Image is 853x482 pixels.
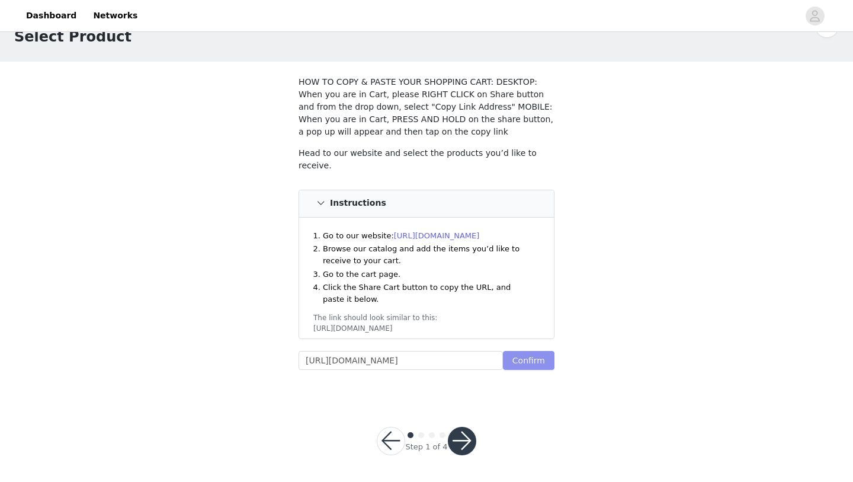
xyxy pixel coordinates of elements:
div: The link should look similar to this: [313,312,540,323]
p: Head to our website and select the products you’d like to receive. [299,147,554,172]
a: Networks [86,2,145,29]
a: [URL][DOMAIN_NAME] [394,231,480,240]
li: Go to our website: [323,230,534,242]
div: avatar [809,7,820,25]
div: Step 1 of 4 [405,441,447,453]
li: Click the Share Cart button to copy the URL, and paste it below. [323,282,534,305]
button: Confirm [503,351,554,370]
p: HOW TO COPY & PASTE YOUR SHOPPING CART: DESKTOP: When you are in Cart, please RIGHT CLICK on Shar... [299,76,554,138]
a: Dashboard [19,2,84,29]
li: Browse our catalog and add the items you’d like to receive to your cart. [323,243,534,266]
h1: Select Product [14,26,132,47]
li: Go to the cart page. [323,269,534,280]
div: [URL][DOMAIN_NAME] [313,323,540,334]
h4: Instructions [330,199,386,208]
input: Checkout URL [299,351,503,370]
